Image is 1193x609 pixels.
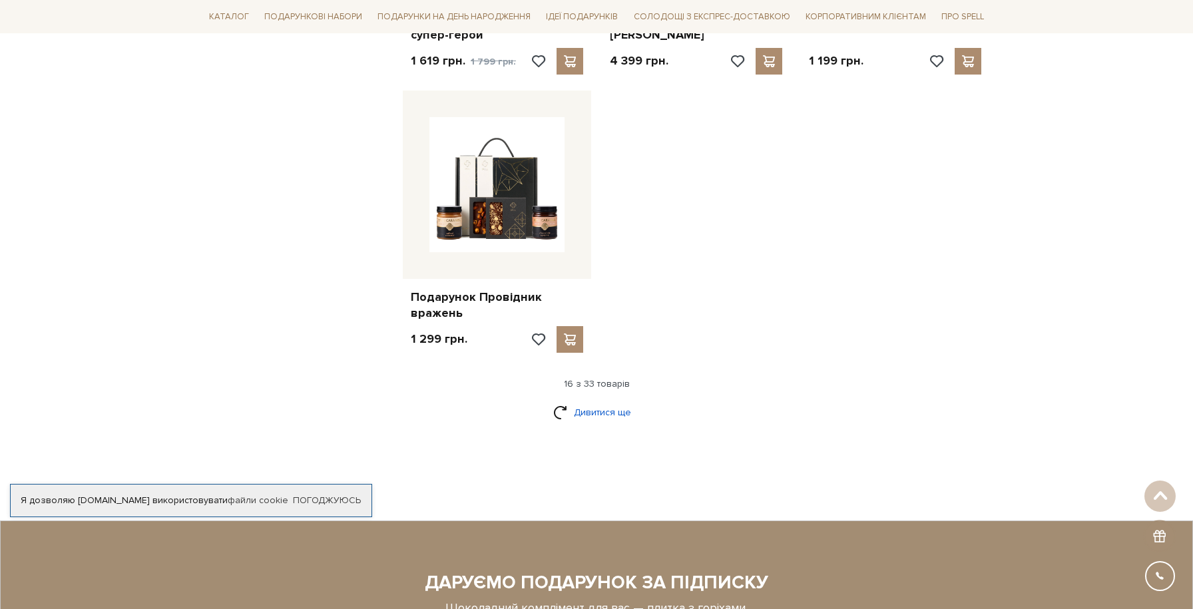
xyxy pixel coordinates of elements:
[541,7,623,27] a: Ідеї подарунків
[936,7,989,27] a: Про Spell
[372,7,536,27] a: Подарунки на День народження
[411,290,583,321] a: Подарунок Провідник вражень
[204,7,254,27] a: Каталог
[11,495,371,507] div: Я дозволяю [DOMAIN_NAME] використовувати
[411,53,516,69] p: 1 619 грн.
[809,53,863,69] p: 1 199 грн.
[471,56,516,67] span: 1 799 грн.
[553,401,640,424] a: Дивитися ще
[228,495,288,506] a: файли cookie
[800,7,931,27] a: Корпоративним клієнтам
[293,495,361,507] a: Погоджуюсь
[259,7,367,27] a: Подарункові набори
[628,5,796,28] a: Солодощі з експрес-доставкою
[610,53,668,69] p: 4 399 грн.
[198,378,995,390] div: 16 з 33 товарів
[411,331,467,347] p: 1 299 грн.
